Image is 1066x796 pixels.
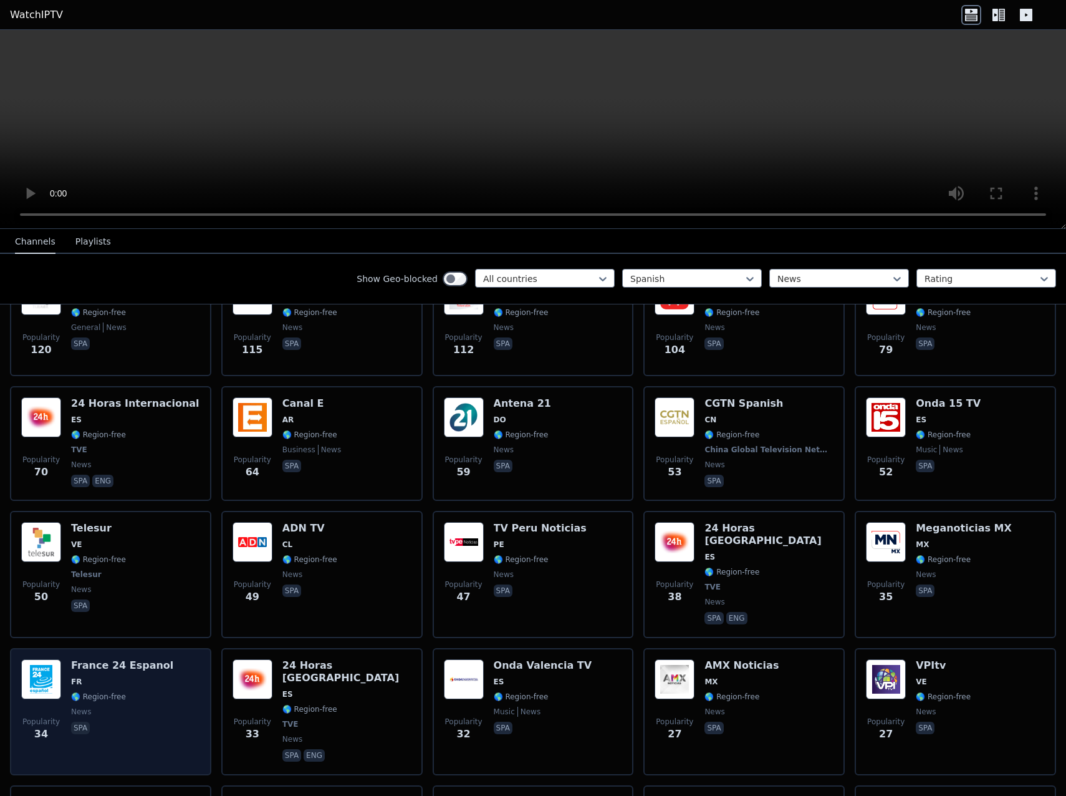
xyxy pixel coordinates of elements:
span: 🌎 Region-free [704,430,759,440]
span: 🌎 Region-free [282,555,337,565]
p: spa [71,475,90,487]
span: news [103,323,126,332]
span: news [71,460,91,470]
span: news [494,323,514,332]
p: spa [494,460,512,472]
span: 🌎 Region-free [282,308,337,318]
span: ES [916,415,926,425]
span: news [318,445,341,455]
span: 47 [456,590,470,604]
span: ES [71,415,82,425]
span: news [916,570,936,580]
h6: Meganoticias MX [916,522,1012,535]
h6: Antena 21 [494,397,551,410]
span: 35 [879,590,893,604]
span: news [704,323,724,332]
img: Telesur [21,522,61,562]
span: general [71,323,100,332]
p: spa [704,337,723,350]
span: 🌎 Region-free [916,555,971,565]
span: music [494,707,515,717]
span: music [916,445,937,455]
span: 34 [34,727,48,742]
span: 104 [665,342,685,357]
p: spa [704,722,723,734]
h6: 24 Horas [GEOGRAPHIC_DATA] [704,522,833,547]
p: spa [71,599,90,612]
h6: Onda 15 TV [916,397,981,410]
img: Antena 21 [444,397,484,437]
span: news [282,734,302,744]
span: 59 [456,465,470,480]
button: Channels [15,230,55,254]
span: Popularity [22,455,60,465]
span: 52 [879,465,893,480]
img: France 24 Espanol [21,659,61,699]
span: news [916,707,936,717]
h6: Canal E [282,397,341,410]
p: spa [494,337,512,350]
span: Popularity [22,580,60,590]
img: Onda Valencia TV [444,659,484,699]
span: 32 [456,727,470,742]
h6: ADN TV [282,522,337,535]
span: 🌎 Region-free [71,430,126,440]
span: 64 [246,465,259,480]
span: MX [704,677,718,687]
img: 24 Horas Internacional [21,397,61,437]
span: news [494,570,514,580]
span: ES [704,552,715,562]
span: 49 [246,590,259,604]
span: 27 [879,727,893,742]
span: 🌎 Region-free [916,430,971,440]
span: 🌎 Region-free [71,555,126,565]
p: spa [704,612,723,624]
span: news [704,707,724,717]
img: ADN TV [233,522,272,562]
span: DO [494,415,506,425]
span: 🌎 Region-free [282,704,337,714]
img: VPItv [866,659,906,699]
p: spa [494,585,512,597]
span: news [282,323,302,332]
span: VE [916,677,926,687]
span: Popularity [445,455,483,465]
span: 🌎 Region-free [704,567,759,577]
span: 120 [31,342,51,357]
span: 115 [242,342,262,357]
button: Playlists [75,230,111,254]
h6: Telesur [71,522,126,535]
h6: VPItv [916,659,971,672]
span: 70 [34,465,48,480]
span: business [282,445,315,455]
span: CL [282,540,292,550]
p: eng [304,749,325,762]
h6: Onda Valencia TV [494,659,592,672]
span: Popularity [234,455,271,465]
h6: CGTN Spanish [704,397,833,410]
h6: 24 Horas Internacional [71,397,199,410]
span: 🌎 Region-free [704,692,759,702]
span: Popularity [656,580,693,590]
span: news [704,460,724,470]
img: 24 Horas Canarias [233,659,272,699]
span: 79 [879,342,893,357]
p: spa [282,585,301,597]
span: 🌎 Region-free [494,555,549,565]
h6: AMX Noticias [704,659,779,672]
span: news [939,445,963,455]
span: VE [71,540,82,550]
span: news [494,445,514,455]
span: news [71,707,91,717]
span: TVE [282,719,299,729]
span: news [704,597,724,607]
img: 24 Horas Canarias [655,522,694,562]
p: spa [282,749,301,762]
span: 112 [453,342,474,357]
span: 🌎 Region-free [282,430,337,440]
span: 🌎 Region-free [916,692,971,702]
p: spa [282,460,301,472]
span: PE [494,540,504,550]
p: spa [71,337,90,350]
p: spa [916,585,934,597]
